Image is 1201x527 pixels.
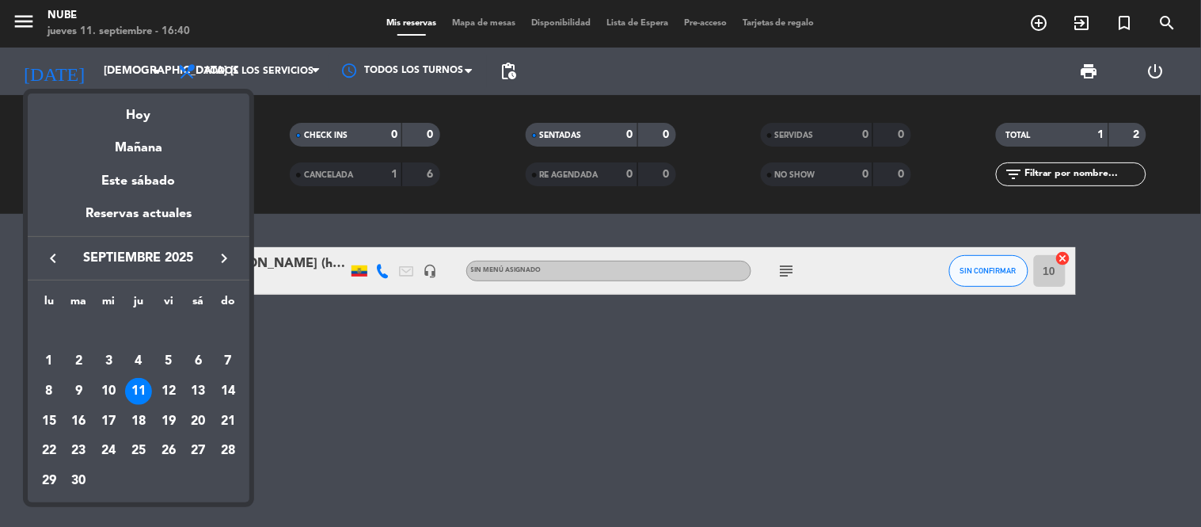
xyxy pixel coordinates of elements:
[34,292,64,317] th: lunes
[28,159,249,204] div: Este sábado
[124,436,154,466] td: 25 de septiembre de 2025
[155,437,182,464] div: 26
[93,436,124,466] td: 24 de septiembre de 2025
[213,407,243,437] td: 21 de septiembre de 2025
[154,292,184,317] th: viernes
[64,376,94,407] td: 9 de septiembre de 2025
[36,348,63,375] div: 1
[39,248,67,269] button: keyboard_arrow_left
[95,408,122,435] div: 17
[184,292,214,317] th: sábado
[34,376,64,407] td: 8 de septiembre de 2025
[154,346,184,376] td: 5 de septiembre de 2025
[34,407,64,437] td: 15 de septiembre de 2025
[125,348,152,375] div: 4
[95,348,122,375] div: 3
[28,94,249,126] div: Hoy
[155,348,182,375] div: 5
[28,126,249,158] div: Mañana
[93,407,124,437] td: 17 de septiembre de 2025
[64,436,94,466] td: 23 de septiembre de 2025
[213,436,243,466] td: 28 de septiembre de 2025
[215,408,241,435] div: 21
[34,436,64,466] td: 22 de septiembre de 2025
[125,408,152,435] div: 18
[95,437,122,464] div: 24
[124,376,154,407] td: 11 de septiembre de 2025
[215,437,241,464] div: 28
[64,466,94,496] td: 30 de septiembre de 2025
[66,468,93,495] div: 30
[66,348,93,375] div: 2
[213,292,243,317] th: domingo
[34,466,64,496] td: 29 de septiembre de 2025
[215,348,241,375] div: 7
[28,204,249,236] div: Reservas actuales
[67,248,210,269] span: septiembre 2025
[34,317,243,347] td: SEP.
[184,437,211,464] div: 27
[184,378,211,405] div: 13
[64,346,94,376] td: 2 de septiembre de 2025
[213,346,243,376] td: 7 de septiembre de 2025
[184,408,211,435] div: 20
[155,408,182,435] div: 19
[44,249,63,268] i: keyboard_arrow_left
[34,346,64,376] td: 1 de septiembre de 2025
[36,378,63,405] div: 8
[210,248,238,269] button: keyboard_arrow_right
[154,436,184,466] td: 26 de septiembre de 2025
[36,437,63,464] div: 22
[66,437,93,464] div: 23
[124,346,154,376] td: 4 de septiembre de 2025
[66,408,93,435] div: 16
[64,407,94,437] td: 16 de septiembre de 2025
[184,407,214,437] td: 20 de septiembre de 2025
[213,376,243,407] td: 14 de septiembre de 2025
[95,378,122,405] div: 10
[215,378,241,405] div: 14
[184,436,214,466] td: 27 de septiembre de 2025
[124,407,154,437] td: 18 de septiembre de 2025
[93,346,124,376] td: 3 de septiembre de 2025
[184,346,214,376] td: 6 de septiembre de 2025
[64,292,94,317] th: martes
[125,437,152,464] div: 25
[36,468,63,495] div: 29
[93,376,124,407] td: 10 de septiembre de 2025
[184,348,211,375] div: 6
[125,378,152,405] div: 11
[155,378,182,405] div: 12
[184,376,214,407] td: 13 de septiembre de 2025
[124,292,154,317] th: jueves
[154,407,184,437] td: 19 de septiembre de 2025
[154,376,184,407] td: 12 de septiembre de 2025
[66,378,93,405] div: 9
[36,408,63,435] div: 15
[215,249,234,268] i: keyboard_arrow_right
[93,292,124,317] th: miércoles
